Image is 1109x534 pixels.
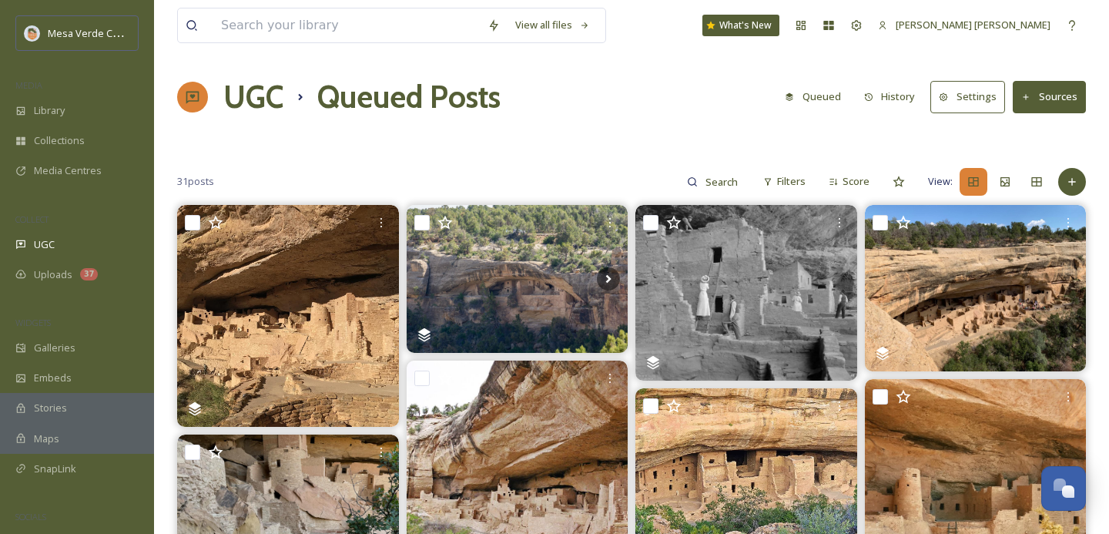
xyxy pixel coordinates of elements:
button: Settings [930,81,1005,113]
img: This week in history, President Theodore Roosevelt established Mesa Verde National Park. . . Unli... [635,205,857,381]
button: History [856,82,923,112]
button: Queued [777,82,849,112]
span: Library [34,103,65,118]
span: Uploads [34,267,72,282]
span: [PERSON_NAME] [PERSON_NAME] [896,18,1050,32]
span: Stories [34,401,67,415]
h1: Queued Posts [317,74,501,120]
span: Score [843,174,869,189]
span: UGC [34,237,55,252]
a: What's New [702,15,779,36]
img: Often as outdoor types, we put our bullseyes on the Adventure Parks but can easily overlook the s... [177,205,399,427]
span: SOCIALS [15,511,46,522]
button: Open Chat [1041,466,1086,511]
span: Maps [34,432,59,446]
button: Sources [1013,81,1086,113]
span: Media Centres [34,163,102,178]
span: 31 posts [177,174,214,189]
a: Settings [930,81,1013,113]
span: Mesa Verde Country [48,25,142,40]
input: Search your library [213,8,480,42]
span: SnapLink [34,462,76,476]
img: MVC%20SnapSea%20logo%20%281%29.png [25,25,40,41]
span: MEDIA [15,79,42,91]
a: Queued [777,82,856,112]
span: View: [928,174,953,189]
span: Filters [777,174,806,189]
img: These cliff dwellings were built by the Ancestral Puebloans — a highly skilled Indigenous people ... [407,205,628,352]
span: WIDGETS [15,317,51,328]
span: Collections [34,133,85,148]
div: 37 [80,268,98,280]
a: View all files [508,10,598,40]
img: Mesa Verde #unescoworldheritage #mesaverdenationalpark #cliffdwellings [865,205,1087,371]
span: Embeds [34,371,72,385]
input: Search [698,166,748,197]
span: Galleries [34,341,75,355]
a: UGC [223,74,283,120]
a: [PERSON_NAME] [PERSON_NAME] [870,10,1058,40]
a: History [856,82,931,112]
span: COLLECT [15,213,49,225]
